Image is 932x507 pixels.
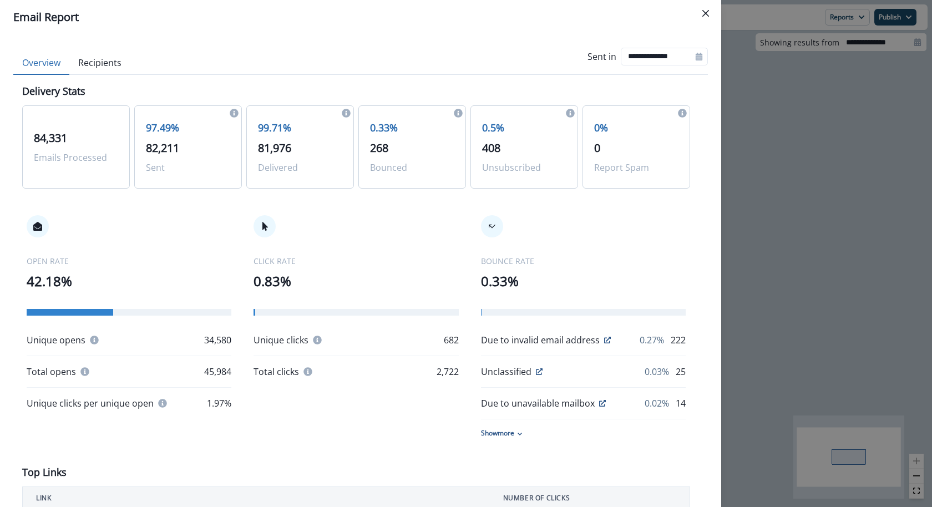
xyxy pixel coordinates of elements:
p: Unique clicks per unique open [27,397,154,410]
p: Report Spam [594,161,678,174]
p: 0.83% [254,271,458,291]
p: Total opens [27,365,76,378]
button: Close [697,4,715,22]
p: BOUNCE RATE [481,255,686,267]
span: 82,211 [146,140,179,155]
p: 99.71% [258,120,342,135]
div: Email Report [13,9,708,26]
button: Recipients [69,52,130,75]
p: Bounced [370,161,454,174]
p: Show more [481,428,514,438]
p: 0.33% [370,120,454,135]
p: 42.18% [27,271,231,291]
p: 0.02% [645,397,669,410]
p: Delivered [258,161,342,174]
p: 0.5% [482,120,566,135]
button: Overview [13,52,69,75]
p: 222 [671,333,686,347]
p: Due to invalid email address [481,333,600,347]
span: 268 [370,140,388,155]
p: Total clicks [254,365,299,378]
span: 81,976 [258,140,291,155]
p: Emails Processed [34,151,118,164]
p: CLICK RATE [254,255,458,267]
p: 1.97% [207,397,231,410]
p: 45,984 [204,365,231,378]
p: Unique opens [27,333,85,347]
p: Top Links [22,465,67,480]
p: 0.33% [481,271,686,291]
p: 0.27% [640,333,664,347]
p: Unsubscribed [482,161,566,174]
span: 408 [482,140,500,155]
p: 2,722 [437,365,459,378]
p: 14 [676,397,686,410]
p: Due to unavailable mailbox [481,397,595,410]
span: 0 [594,140,600,155]
p: Sent in [587,50,616,63]
p: 97.49% [146,120,230,135]
p: Sent [146,161,230,174]
p: 25 [676,365,686,378]
p: Delivery Stats [22,84,85,99]
p: Unclassified [481,365,531,378]
span: 84,331 [34,130,67,145]
p: 682 [444,333,459,347]
p: 34,580 [204,333,231,347]
p: 0% [594,120,678,135]
p: 0.03% [645,365,669,378]
p: Unique clicks [254,333,308,347]
p: OPEN RATE [27,255,231,267]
